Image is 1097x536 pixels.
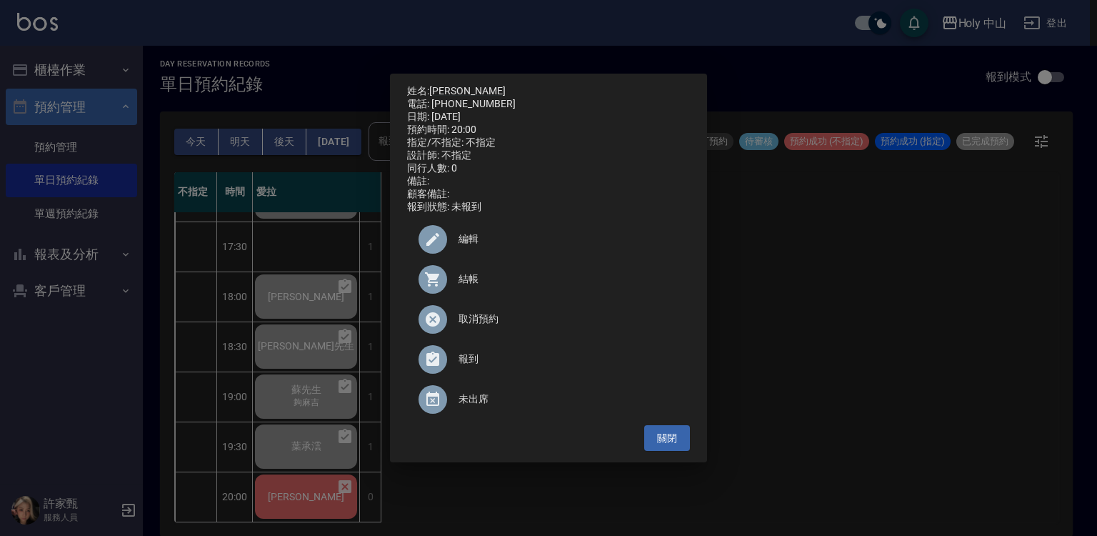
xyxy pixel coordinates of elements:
div: 指定/不指定: 不指定 [407,137,690,149]
span: 未出席 [459,392,678,407]
div: 預約時間: 20:00 [407,124,690,137]
a: [PERSON_NAME] [429,85,506,96]
div: 同行人數: 0 [407,162,690,175]
span: 編輯 [459,232,678,247]
div: 報到狀態: 未報到 [407,201,690,214]
div: 電話: [PHONE_NUMBER] [407,98,690,111]
div: 設計師: 不指定 [407,149,690,162]
div: 日期: [DATE] [407,111,690,124]
span: 報到 [459,352,678,367]
div: 取消預約 [407,299,690,339]
div: 顧客備註: [407,188,690,201]
span: 取消預約 [459,312,678,327]
a: 結帳 [407,259,690,299]
span: 結帳 [459,272,678,287]
div: 備註: [407,175,690,188]
div: 未出席 [407,379,690,420]
button: 關閉 [644,425,690,452]
div: 報到 [407,339,690,379]
div: 編輯 [407,219,690,259]
p: 姓名: [407,85,690,98]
